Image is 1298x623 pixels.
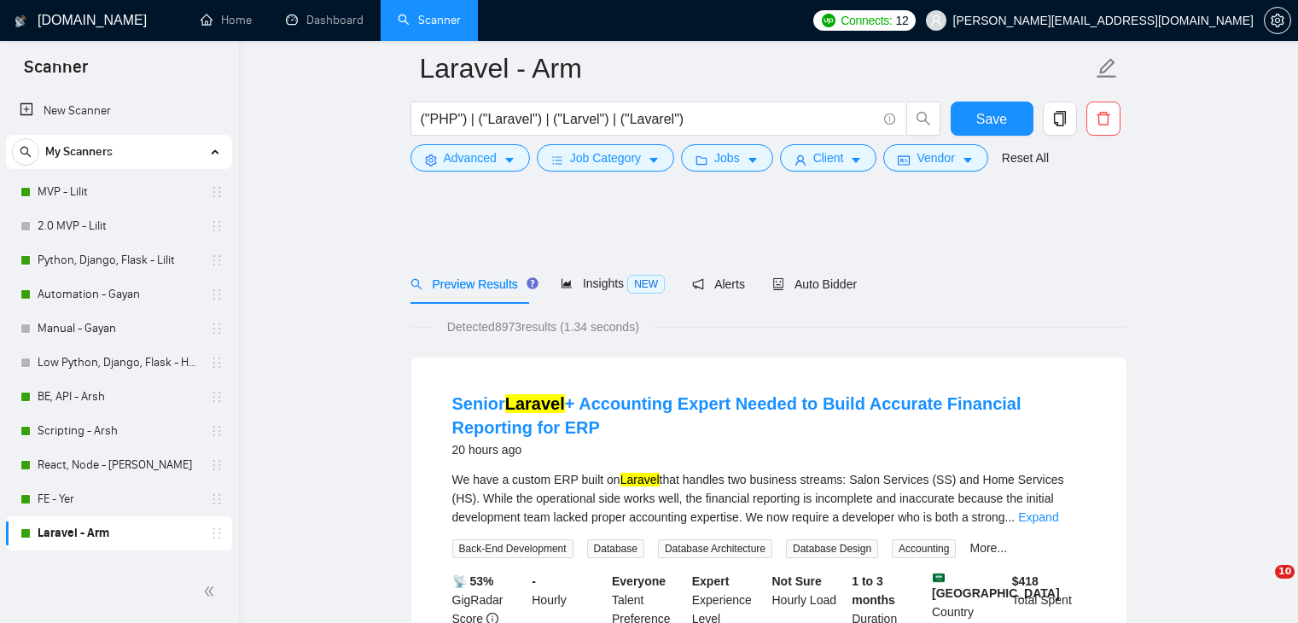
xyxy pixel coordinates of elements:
span: holder [210,458,224,472]
button: folderJobscaret-down [681,144,773,172]
span: holder [210,253,224,267]
span: holder [210,390,224,404]
span: holder [210,185,224,199]
a: SeniorLaravel+ Accounting Expert Needed to Build Accurate Financial Reporting for ERP [452,394,1022,437]
img: 🇸🇦 [933,572,945,584]
div: We have a custom ERP built on that handles two business streams: Salon Services (SS) and Home Ser... [452,470,1086,527]
a: homeHome [201,13,252,27]
button: Save [951,102,1033,136]
li: My Scanners [6,135,232,550]
a: Python, Django, Flask - Lilit [38,243,200,277]
input: Scanner name... [420,47,1092,90]
img: upwork-logo.png [822,14,835,27]
span: Alerts [692,277,745,291]
button: userClientcaret-down [780,144,877,172]
span: search [13,146,38,158]
span: Save [976,108,1007,130]
span: caret-down [503,154,515,166]
a: New Scanner [20,94,218,128]
span: holder [210,356,224,370]
span: setting [425,154,437,166]
a: searchScanner [398,13,461,27]
span: edit [1096,57,1118,79]
span: Scanner [10,55,102,90]
a: dashboardDashboard [286,13,364,27]
a: Expand [1018,510,1058,524]
a: MVP - Lilit [38,175,200,209]
b: [GEOGRAPHIC_DATA] [932,572,1060,600]
a: 2.0 MVP - Lilit [38,209,200,243]
span: search [907,111,940,126]
span: info-circle [884,114,895,125]
span: holder [210,288,224,301]
b: Not Sure [772,574,822,588]
span: Auto Bidder [772,277,857,291]
span: Insights [561,277,665,290]
b: $ 418 [1012,574,1039,588]
b: Expert [692,574,730,588]
input: Search Freelance Jobs... [421,108,876,130]
span: caret-down [962,154,974,166]
span: notification [692,278,704,290]
span: Detected 8973 results (1.34 seconds) [435,317,651,336]
span: Connects: [841,11,892,30]
span: double-left [203,583,220,600]
span: holder [210,322,224,335]
div: 20 hours ago [452,440,1086,460]
a: BE, API - Arsh [38,380,200,414]
button: search [906,102,940,136]
span: Job Category [570,148,641,167]
button: barsJob Categorycaret-down [537,144,674,172]
a: More... [969,541,1007,555]
b: 1 to 3 months [852,574,895,607]
mark: Laravel [505,394,565,413]
button: delete [1086,102,1120,136]
li: New Scanner [6,94,232,128]
span: user [795,154,806,166]
img: logo [15,8,26,35]
button: setting [1264,7,1291,34]
span: robot [772,278,784,290]
span: NEW [627,275,665,294]
a: Automation - Gayan [38,277,200,311]
span: Vendor [917,148,954,167]
span: Advanced [444,148,497,167]
a: Laravel - Arm [38,516,200,550]
iframe: Intercom live chat [1240,565,1281,606]
span: holder [210,219,224,233]
span: bars [551,154,563,166]
span: delete [1087,111,1120,126]
span: 10 [1275,565,1295,579]
span: holder [210,492,224,506]
span: holder [210,424,224,438]
span: folder [696,154,707,166]
b: Everyone [612,574,666,588]
button: search [12,138,39,166]
span: Preview Results [410,277,533,291]
b: - [532,574,536,588]
a: Manual - Gayan [38,311,200,346]
span: caret-down [850,154,862,166]
span: My Scanners [45,135,113,169]
span: setting [1265,14,1290,27]
a: FE - Yer [38,482,200,516]
button: settingAdvancedcaret-down [410,144,530,172]
span: area-chart [561,277,573,289]
span: 12 [896,11,909,30]
span: search [410,278,422,290]
span: user [930,15,942,26]
span: Database [587,539,644,558]
a: React, Node - [PERSON_NAME] [38,448,200,482]
a: Reset All [1002,148,1049,167]
div: Tooltip anchor [525,276,540,291]
b: 📡 53% [452,574,494,588]
a: Low Python, Django, Flask - Hayk [38,346,200,380]
span: Accounting [892,539,956,558]
span: ... [1005,510,1016,524]
span: idcard [898,154,910,166]
span: caret-down [747,154,759,166]
button: copy [1043,102,1077,136]
button: idcardVendorcaret-down [883,144,987,172]
a: setting [1264,14,1291,27]
span: Database Design [786,539,878,558]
